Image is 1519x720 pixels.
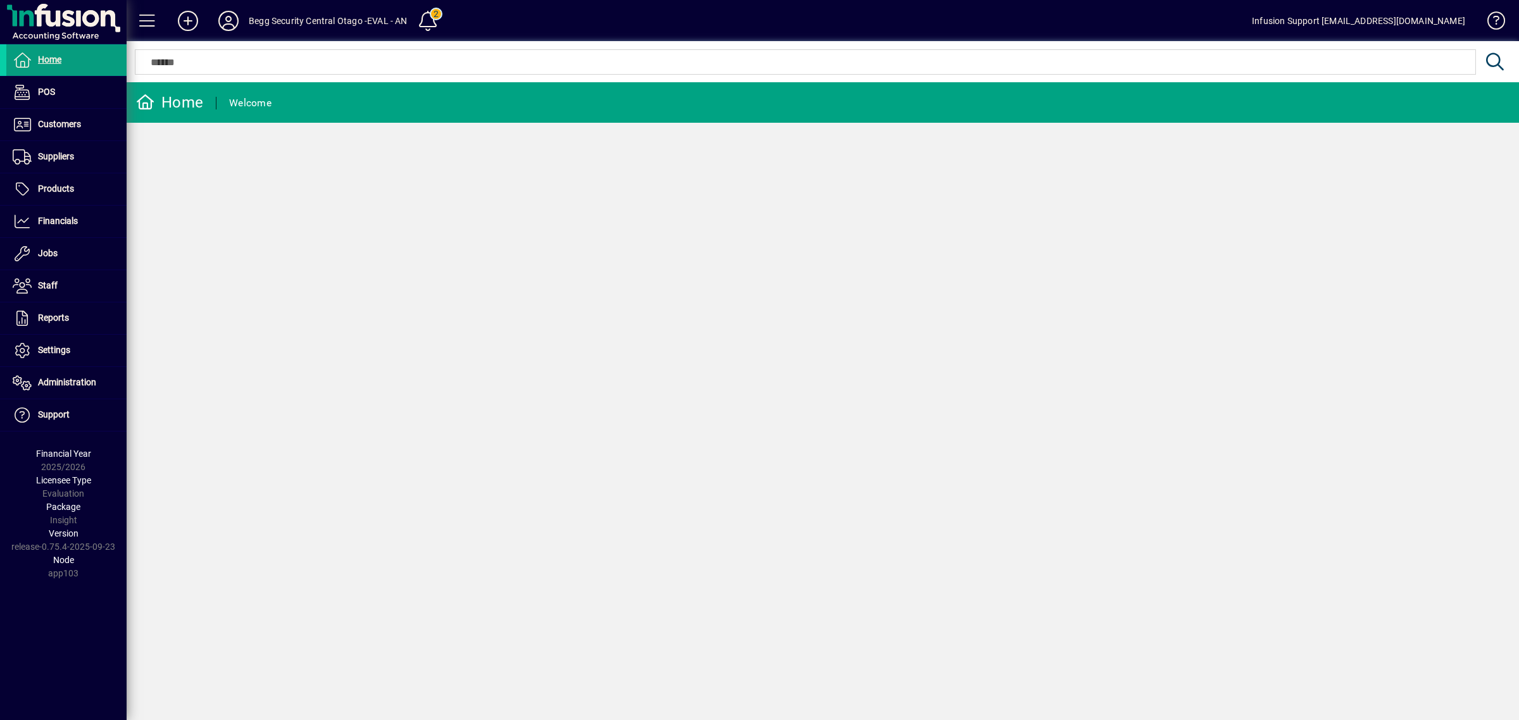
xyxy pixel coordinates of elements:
[136,92,203,113] div: Home
[38,151,74,161] span: Suppliers
[38,216,78,226] span: Financials
[168,9,208,32] button: Add
[38,345,70,355] span: Settings
[229,93,272,113] div: Welcome
[36,449,91,459] span: Financial Year
[6,109,127,140] a: Customers
[6,302,127,334] a: Reports
[6,77,127,108] a: POS
[38,377,96,387] span: Administration
[36,475,91,485] span: Licensee Type
[38,87,55,97] span: POS
[38,183,74,194] span: Products
[6,399,127,431] a: Support
[6,141,127,173] a: Suppliers
[38,409,70,419] span: Support
[6,367,127,399] a: Administration
[53,555,74,565] span: Node
[46,502,80,512] span: Package
[6,335,127,366] a: Settings
[208,9,249,32] button: Profile
[38,119,81,129] span: Customers
[6,270,127,302] a: Staff
[49,528,78,538] span: Version
[1478,3,1503,44] a: Knowledge Base
[38,280,58,290] span: Staff
[6,238,127,270] a: Jobs
[1252,11,1465,31] div: Infusion Support [EMAIL_ADDRESS][DOMAIN_NAME]
[6,206,127,237] a: Financials
[6,173,127,205] a: Products
[38,313,69,323] span: Reports
[38,248,58,258] span: Jobs
[249,11,408,31] div: Begg Security Central Otago -EVAL - AN
[38,54,61,65] span: Home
